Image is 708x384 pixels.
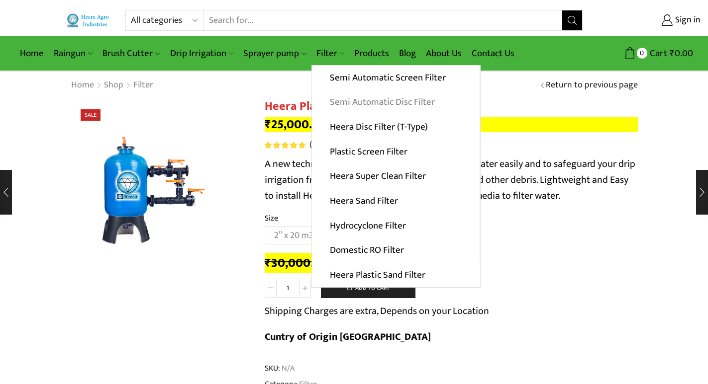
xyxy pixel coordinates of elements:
a: Sprayer pump [238,42,311,65]
a: Domestic RO Filter [312,238,480,263]
input: Search for... [204,10,562,30]
span: N/A [280,363,295,374]
a: Semi Automatic Screen Filter [312,66,480,90]
a: Home [71,79,95,92]
a: Filter [133,79,154,92]
a: Plastic Screen Filter [312,139,480,164]
p: Shipping Charges are extra, Depends on your Location [265,303,489,319]
span: SKU: [265,363,638,374]
a: Heera Super Clean Filter [312,164,480,189]
span: Sign in [673,14,701,27]
button: Add to cart [321,278,415,298]
span: Sale [81,109,101,121]
a: Heera Disc Filter (T-Type) [312,115,480,140]
span: Cart [647,47,667,60]
a: Heera Sand Filter [312,189,480,214]
bdi: 30,000.00 [265,253,328,273]
a: Sign in [598,11,701,29]
p: A new technology in agriculture to filter irrigation water easily and to safeguard your drip irri... [265,156,638,204]
a: Blog [394,42,421,65]
a: Contact Us [467,42,519,65]
label: Size [265,213,278,224]
span: 2 [265,142,307,149]
a: Drip Irrigation [165,42,238,65]
h1: Heera Plastic Sand Filter [265,99,638,114]
bdi: 25,000.00 [265,114,327,135]
a: About Us [421,42,467,65]
span: ₹ [670,46,675,61]
span: ₹ [265,114,271,135]
a: Hydrocyclone Filter [312,213,480,238]
span: Rated out of 5 based on customer ratings [265,142,305,149]
nav: Breadcrumb [71,79,154,92]
div: Rated 5.00 out of 5 [265,142,305,149]
bdi: 0.00 [670,46,693,61]
a: Filter [311,42,349,65]
a: Return to previous page [546,79,638,92]
a: Products [349,42,394,65]
a: Heera Plastic Sand Filter [312,263,480,288]
span: 0 [637,48,647,58]
input: Product quantity [277,279,299,298]
a: 0 Cart ₹0.00 [593,44,693,63]
a: Semi Automatic Disc Filter [312,90,480,115]
b: Cuntry of Origin [GEOGRAPHIC_DATA] [265,328,431,345]
a: (2customer reviews) [309,139,386,152]
button: Search button [562,10,582,30]
a: Shop [103,79,124,92]
p: – [265,117,638,132]
a: Brush Cutter [98,42,165,65]
a: Home [15,42,49,65]
span: ₹ [265,253,271,273]
a: Raingun [49,42,98,65]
